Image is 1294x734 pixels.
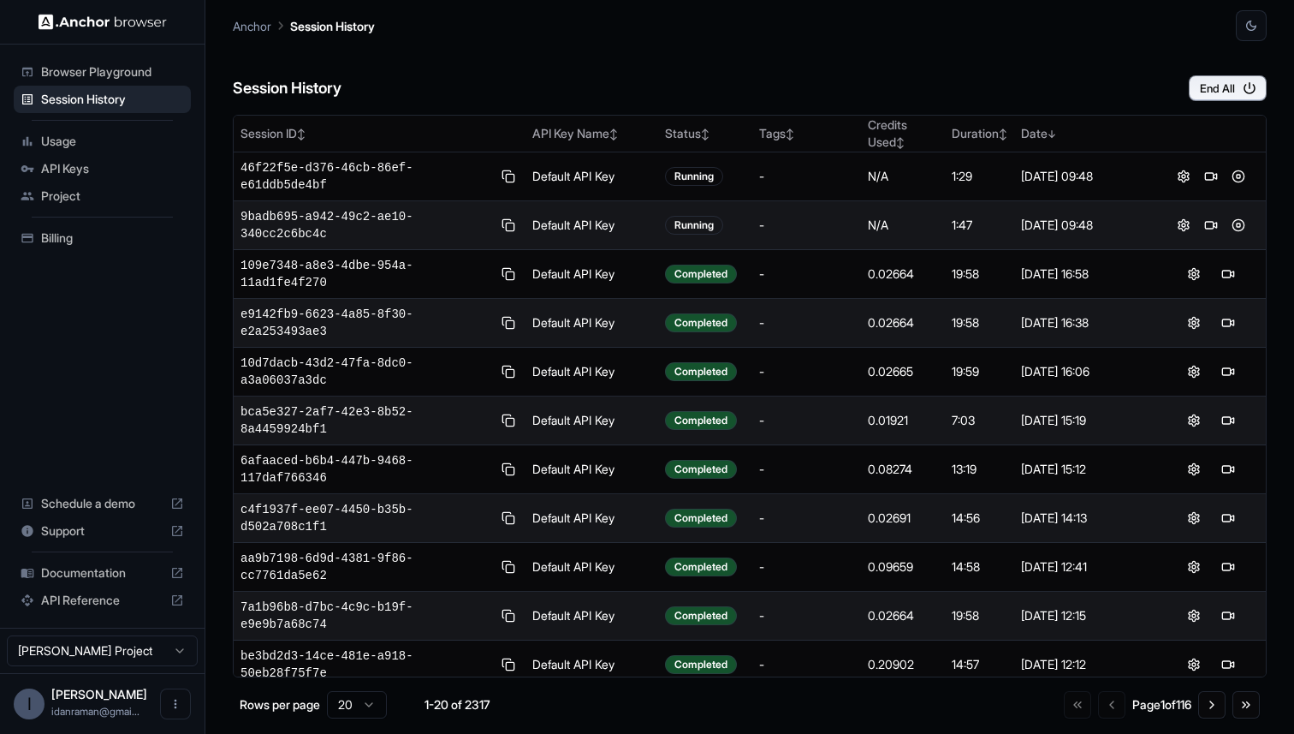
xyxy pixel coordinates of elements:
[532,125,652,142] div: API Key Name
[41,188,184,205] span: Project
[525,250,659,299] td: Default API Key
[868,510,939,527] div: 0.02691
[759,656,854,673] div: -
[41,133,184,150] span: Usage
[233,17,271,35] p: Anchor
[1021,510,1149,527] div: [DATE] 14:13
[952,412,1007,429] div: 7:03
[952,125,1007,142] div: Duration
[240,208,492,242] span: 9badb695-a942-49c2-ae10-340cc2c6bc4c
[665,606,737,625] div: Completed
[868,607,939,624] div: 0.02664
[1132,696,1191,713] div: Page 1 of 116
[41,495,163,512] span: Schedule a demo
[665,460,737,479] div: Completed
[952,656,1007,673] div: 14:57
[240,452,492,486] span: 6afaaced-b6b4-447b-9468-117daf766346
[1021,607,1149,624] div: [DATE] 12:15
[759,314,854,331] div: -
[525,592,659,641] td: Default API Key
[240,599,492,633] span: 7a1b96b8-d7bc-4c9c-b19f-e9e9b7a68c74
[14,689,45,719] div: I
[868,168,939,185] div: N/A
[665,216,723,235] div: Running
[665,509,737,528] div: Completed
[14,128,191,155] div: Usage
[1021,217,1149,234] div: [DATE] 09:48
[14,182,191,210] div: Project
[240,647,492,682] span: be3bd2d3-14ce-481e-a918-50eb28f75f7e
[1021,558,1149,576] div: [DATE] 12:41
[868,314,939,331] div: 0.02664
[999,128,1007,140] span: ↕
[41,522,163,540] span: Support
[609,128,618,140] span: ↕
[14,587,191,614] div: API Reference
[525,641,659,689] td: Default API Key
[525,494,659,543] td: Default API Key
[952,217,1007,234] div: 1:47
[290,17,375,35] p: Session History
[525,397,659,445] td: Default API Key
[39,14,167,30] img: Anchor Logo
[51,705,139,718] span: idanraman@gmail.com
[240,257,492,291] span: 109e7348-a8e3-4dbe-954a-11ad1fe4f270
[525,543,659,592] td: Default API Key
[14,58,191,86] div: Browser Playground
[665,265,737,283] div: Completed
[759,461,854,478] div: -
[1048,128,1056,140] span: ↓
[233,76,341,101] h6: Session History
[14,559,191,587] div: Documentation
[41,230,184,247] span: Billing
[759,558,854,576] div: -
[1189,75,1267,101] button: End All
[525,445,659,494] td: Default API Key
[665,313,737,332] div: Completed
[868,363,939,380] div: 0.02665
[1021,363,1149,380] div: [DATE] 16:06
[665,167,723,186] div: Running
[297,128,306,140] span: ↕
[1021,656,1149,673] div: [DATE] 12:12
[665,558,737,576] div: Completed
[759,125,854,142] div: Tags
[952,510,1007,527] div: 14:56
[759,168,854,185] div: -
[952,314,1007,331] div: 19:58
[240,696,320,713] p: Rows per page
[525,348,659,397] td: Default API Key
[759,217,854,234] div: -
[952,558,1007,576] div: 14:58
[759,412,854,429] div: -
[1021,314,1149,331] div: [DATE] 16:38
[868,116,939,151] div: Credits Used
[240,125,519,142] div: Session ID
[41,63,184,81] span: Browser Playground
[665,125,745,142] div: Status
[240,159,492,194] span: 46f22f5e-d376-46cb-86ef-e61ddb5de4bf
[14,490,191,517] div: Schedule a demo
[759,510,854,527] div: -
[41,160,184,177] span: API Keys
[240,550,492,584] span: aa9b7198-6d9d-4381-9f86-cc7761da5e62
[759,607,854,624] div: -
[1021,266,1149,283] div: [DATE] 16:58
[233,16,375,35] nav: breadcrumb
[240,355,492,389] span: 10d7dacb-43d2-47fa-8dc0-a3a06037a3dc
[41,564,163,582] span: Documentation
[665,362,737,381] div: Completed
[41,592,163,609] span: API Reference
[786,128,794,140] span: ↕
[240,306,492,340] span: e9142fb9-6623-4a85-8f30-e2a253493ae3
[525,299,659,348] td: Default API Key
[665,655,737,674] div: Completed
[952,363,1007,380] div: 19:59
[896,136,905,149] span: ↕
[665,411,737,430] div: Completed
[1021,412,1149,429] div: [DATE] 15:19
[525,201,659,250] td: Default API Key
[240,403,492,438] span: bca5e327-2af7-42e3-8b52-8a4459924bf1
[414,696,500,713] div: 1-20 of 2317
[868,412,939,429] div: 0.01921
